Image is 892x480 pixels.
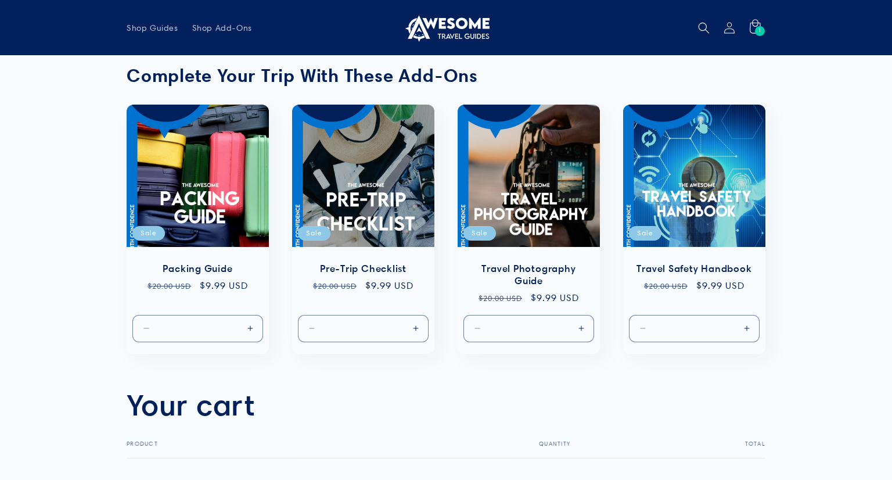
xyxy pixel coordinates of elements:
[127,65,478,87] strong: Complete Your Trip With These Add-Ons
[402,14,490,42] img: Awesome Travel Guides
[510,440,695,458] th: Quantity
[179,314,217,342] input: Quantity for Default Title
[138,263,257,275] a: Packing Guide
[398,9,494,46] a: Awesome Travel Guides
[127,386,255,423] h1: Your cart
[510,314,548,342] input: Quantity for Default Title
[127,440,510,458] th: Product
[469,263,588,287] a: Travel Photography Guide
[695,440,765,458] th: Total
[192,23,252,33] span: Shop Add-Ons
[127,23,178,33] span: Shop Guides
[758,26,762,36] span: 1
[676,314,714,342] input: Quantity for Default Title
[127,105,765,354] ul: Slider
[304,263,423,275] a: Pre-Trip Checklist
[635,263,754,275] a: Travel Safety Handbook
[185,16,259,40] a: Shop Add-Ons
[120,16,185,40] a: Shop Guides
[691,15,717,41] summary: Search
[345,314,383,342] input: Quantity for Default Title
